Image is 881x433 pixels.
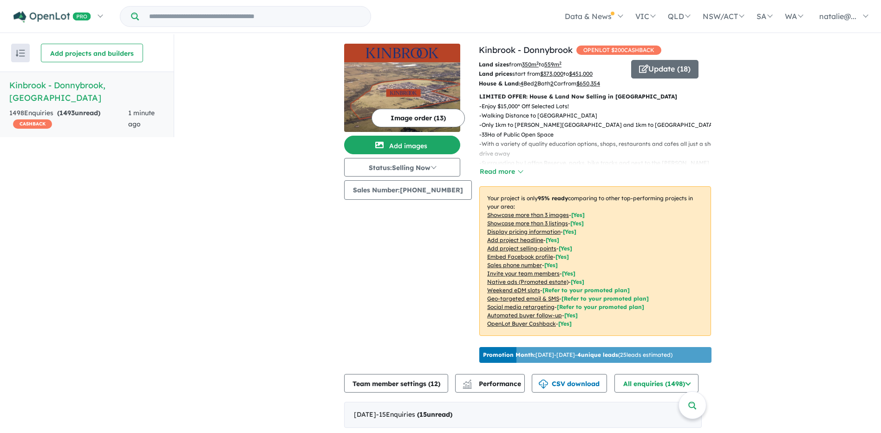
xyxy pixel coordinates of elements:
a: Kinbrook - Donnybrook LogoKinbrook - Donnybrook [344,44,460,132]
p: - Enjoy $15,000* Off Selected Lots! [479,102,718,111]
button: All enquiries (1498) [614,374,698,393]
button: Sales Number:[PHONE_NUMBER] [344,180,472,200]
span: [ Yes ] [546,236,559,243]
span: [Yes] [564,312,578,319]
u: 350 m [522,61,539,68]
span: to [563,70,593,77]
sup: 2 [559,60,561,66]
b: Land prices [479,70,512,77]
span: 15 [419,410,427,419]
div: [DATE] [344,402,702,428]
span: to [539,61,561,68]
input: Try estate name, suburb, builder or developer [141,7,369,26]
u: Sales phone number [487,262,542,269]
span: OPENLOT $ 200 CASHBACK [576,46,661,55]
u: Weekend eDM slots [487,287,540,294]
span: [Yes] [558,320,572,327]
img: download icon [539,380,548,389]
img: Openlot PRO Logo White [13,11,91,23]
button: Add images [344,136,460,154]
h5: Kinbrook - Donnybrook , [GEOGRAPHIC_DATA] [9,79,164,104]
button: Status:Selling Now [344,158,460,177]
u: Native ads (Promoted estate) [487,278,568,285]
b: House & Land: [479,80,520,87]
u: Add project headline [487,236,543,243]
u: Social media retargeting [487,303,555,310]
sup: 2 [536,60,539,66]
button: Image order (13) [372,109,465,127]
p: - With a variety of quality education options, shops, restaurants and cafes all just a short driv... [479,139,718,158]
span: [ Yes ] [559,245,572,252]
button: Performance [455,374,525,393]
u: $ 650,354 [576,80,600,87]
strong: ( unread) [417,410,452,419]
p: Bed Bath Car from [479,79,624,88]
u: Showcase more than 3 images [487,211,569,218]
u: Automated buyer follow-up [487,312,562,319]
span: CASHBACK [13,119,52,129]
span: [ Yes ] [570,220,584,227]
p: [DATE] - [DATE] - ( 25 leads estimated) [483,351,672,359]
u: 2 [550,80,554,87]
img: line-chart.svg [463,380,471,385]
span: [ Yes ] [555,253,569,260]
span: 1493 [59,109,75,117]
p: - Walking Distance to [GEOGRAPHIC_DATA] [479,111,718,120]
b: Land sizes [479,61,509,68]
span: [ Yes ] [544,262,558,269]
u: Showcase more than 3 listings [487,220,568,227]
u: 559 m [544,61,561,68]
p: start from [479,69,624,79]
u: Embed Facebook profile [487,253,553,260]
b: Promotion Month: [483,351,535,358]
u: 4 [520,80,523,87]
u: Invite your team members [487,270,560,277]
span: - 15 Enquir ies [376,410,452,419]
span: [ Yes ] [563,228,576,235]
u: OpenLot Buyer Cashback [487,320,556,327]
p: - 33Ha of Public Open Space [479,130,718,139]
button: Team member settings (12) [344,374,448,393]
span: natalie@... [819,12,856,21]
span: [Refer to your promoted plan] [542,287,630,294]
span: [ Yes ] [571,211,585,218]
span: 1 minute ago [128,109,155,128]
u: 2 [534,80,537,87]
span: [Refer to your promoted plan] [557,303,644,310]
img: bar-chart.svg [463,382,472,388]
span: [ Yes ] [562,270,575,277]
div: 1498 Enquir ies [9,108,128,130]
span: 12 [431,380,438,388]
span: [Yes] [571,278,584,285]
p: LIMITED OFFER: House & Land Now Selling in [GEOGRAPHIC_DATA] [479,92,711,101]
strong: ( unread) [57,109,100,117]
u: $ 451,000 [569,70,593,77]
a: Kinbrook - Donnybrook [479,45,573,55]
p: - Only 1km to [PERSON_NAME][GEOGRAPHIC_DATA] and 1km to [GEOGRAPHIC_DATA] [479,120,718,130]
u: $ 373,000 [540,70,563,77]
button: Update (18) [631,60,698,79]
button: CSV download [532,374,607,393]
button: Read more [479,166,523,177]
p: - Surrounding by Laffan Reserve, parks, bike tracks and next to the [PERSON_NAME][GEOGRAPHIC_DATA] [479,158,718,177]
u: Geo-targeted email & SMS [487,295,559,302]
img: Kinbrook - Donnybrook [344,62,460,132]
u: Add project selling-points [487,245,556,252]
span: [Refer to your promoted plan] [561,295,649,302]
p: Your project is only comparing to other top-performing projects in your area: - - - - - - - - - -... [479,186,711,336]
b: 4 unique leads [577,351,618,358]
u: Display pricing information [487,228,561,235]
button: Add projects and builders [41,44,143,62]
b: 95 % ready [538,195,568,202]
img: sort.svg [16,50,25,57]
p: from [479,60,624,69]
span: Performance [464,380,521,388]
img: Kinbrook - Donnybrook Logo [348,47,457,59]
